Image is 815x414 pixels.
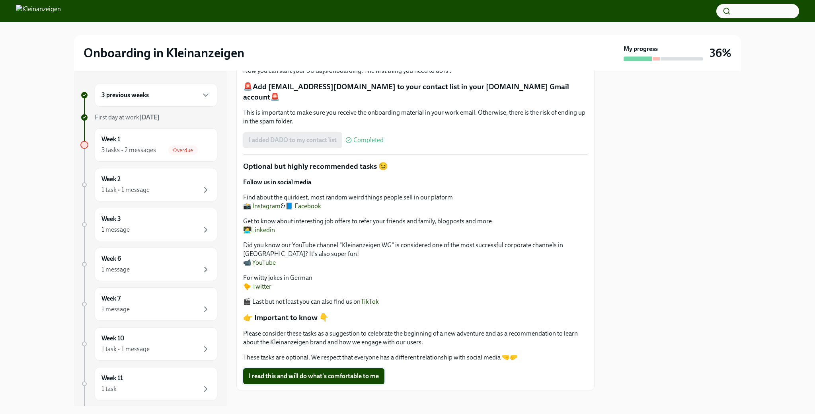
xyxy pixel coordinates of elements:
div: 1 message [101,265,130,274]
div: 1 task [101,385,117,393]
p: Did you know our YouTube channel "Kleinanzeigen WG" is considered one of the most successful corp... [243,241,588,267]
span: Overdue [168,147,198,153]
span: First day at work [95,113,160,121]
p: Please consider these tasks as a suggestion to celebrate the beginning of a new adventure and as ... [243,329,588,347]
strong: Follow us in social media [243,178,311,186]
span: I read this and will do what's comfortable to me [249,372,379,380]
h6: Week 11 [101,374,123,383]
a: 📹 YouTube [243,259,276,266]
h6: Week 3 [101,215,121,223]
a: Week 13 tasks • 2 messagesOverdue [80,128,217,162]
h3: 36% [710,46,731,60]
img: Kleinanzeigen [16,5,61,18]
p: Get to know about interesting job offers to refer your friends and family, blogposts and more [243,217,588,234]
div: 1 task • 1 message [101,345,150,353]
span: Completed [353,137,384,143]
a: Week 111 task [80,367,217,400]
h6: Week 7 [101,294,121,303]
div: 1 message [101,305,130,314]
h6: Week 1 [101,135,120,144]
a: Week 61 message [80,248,217,281]
a: 📸 Instagram [243,202,281,210]
strong: My progress [624,45,658,53]
p: Now you can start your 90 days onboarding. The first thing you need to do is : [243,66,588,75]
a: Week 71 message [80,287,217,321]
div: 3 tasks • 2 messages [101,146,156,154]
a: 🐤 Twitter [243,283,271,290]
div: 1 task • 1 message [101,186,150,194]
p: 🎬 Last but not least you can also find us on [243,297,588,306]
h6: Week 10 [101,334,124,343]
a: Week 101 task • 1 message [80,327,217,361]
a: 🧑‍💻Linkedin [243,226,275,234]
p: For witty jokes in German [243,273,588,291]
p: 🚨Add [EMAIL_ADDRESS][DOMAIN_NAME] to your contact list in your [DOMAIN_NAME] Gmail account🚨 [243,82,588,102]
button: I read this and will do what's comfortable to me [243,368,384,384]
p: These tasks are optional. We respect that everyone has a different relationship with social media 🤜🤛 [243,353,588,362]
a: 📘 Facebook [285,202,321,210]
h2: Onboarding in Kleinanzeigen [84,45,244,61]
a: Week 21 task • 1 message [80,168,217,201]
a: TikTok [361,298,379,305]
h6: Week 6 [101,254,121,263]
a: First day at work[DATE] [80,113,217,122]
div: 3 previous weeks [95,84,217,107]
div: 1 message [101,225,130,234]
p: Find about the quirkiest, most random weird things people sell in our plaform & [243,193,588,211]
strong: [DATE] [139,113,160,121]
h6: Week 2 [101,175,121,184]
p: Optional but highly recommended tasks 😉 [243,161,588,172]
p: This is important to make sure you receive the onboarding material in your work email. Otherwise,... [243,108,588,126]
a: Week 31 message [80,208,217,241]
p: 👉 Important to know 👇 [243,312,588,323]
h6: 3 previous weeks [101,91,149,100]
